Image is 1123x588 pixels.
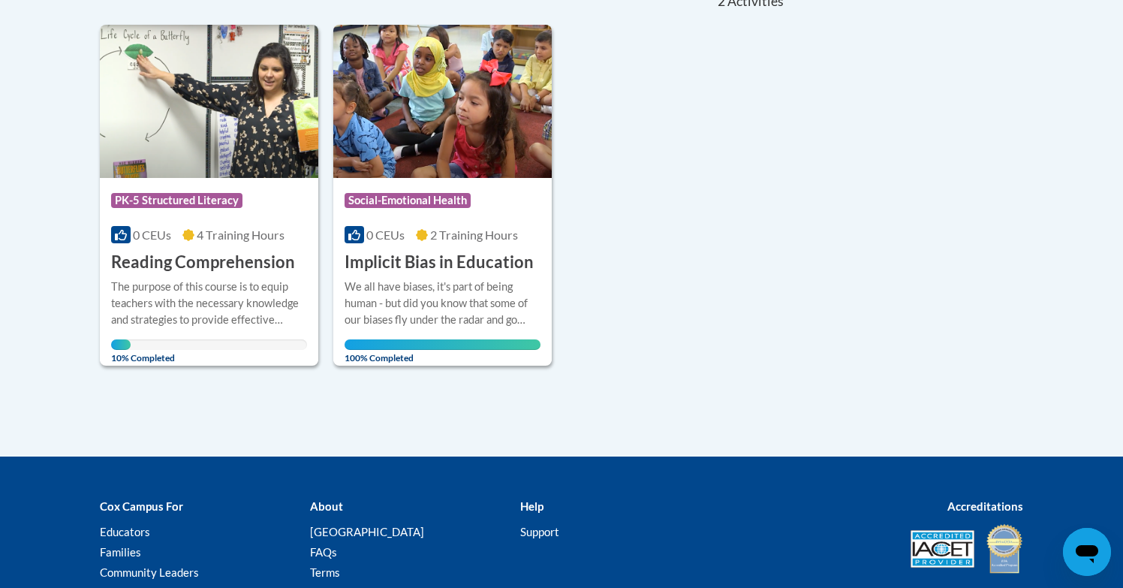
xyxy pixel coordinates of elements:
[111,251,295,274] h3: Reading Comprehension
[345,339,540,350] div: Your progress
[100,545,141,559] a: Families
[911,530,974,568] img: Accredited IACET® Provider
[111,279,307,328] div: The purpose of this course is to equip teachers with the necessary knowledge and strategies to pr...
[947,499,1023,513] b: Accreditations
[310,565,340,579] a: Terms
[100,525,150,538] a: Educators
[520,499,543,513] b: Help
[986,523,1023,575] img: IDA® Accredited
[100,25,318,178] img: Course Logo
[345,279,540,328] div: We all have biases, it's part of being human - but did you know that some of our biases fly under...
[310,525,424,538] a: [GEOGRAPHIC_DATA]
[111,339,131,350] div: Your progress
[345,251,534,274] h3: Implicit Bias in Education
[333,25,552,178] img: Course Logo
[310,499,343,513] b: About
[310,545,337,559] a: FAQs
[345,339,540,363] span: 100% Completed
[100,25,318,366] a: Course LogoPK-5 Structured Literacy0 CEUs4 Training Hours Reading ComprehensionThe purpose of thi...
[100,565,199,579] a: Community Leaders
[1063,528,1111,576] iframe: Button to launch messaging window
[366,228,405,242] span: 0 CEUs
[520,525,559,538] a: Support
[111,193,242,208] span: PK-5 Structured Literacy
[111,339,131,363] span: 10% Completed
[133,228,171,242] span: 0 CEUs
[345,193,471,208] span: Social-Emotional Health
[333,25,552,366] a: Course LogoSocial-Emotional Health0 CEUs2 Training Hours Implicit Bias in EducationWe all have bi...
[197,228,285,242] span: 4 Training Hours
[430,228,518,242] span: 2 Training Hours
[100,499,183,513] b: Cox Campus For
